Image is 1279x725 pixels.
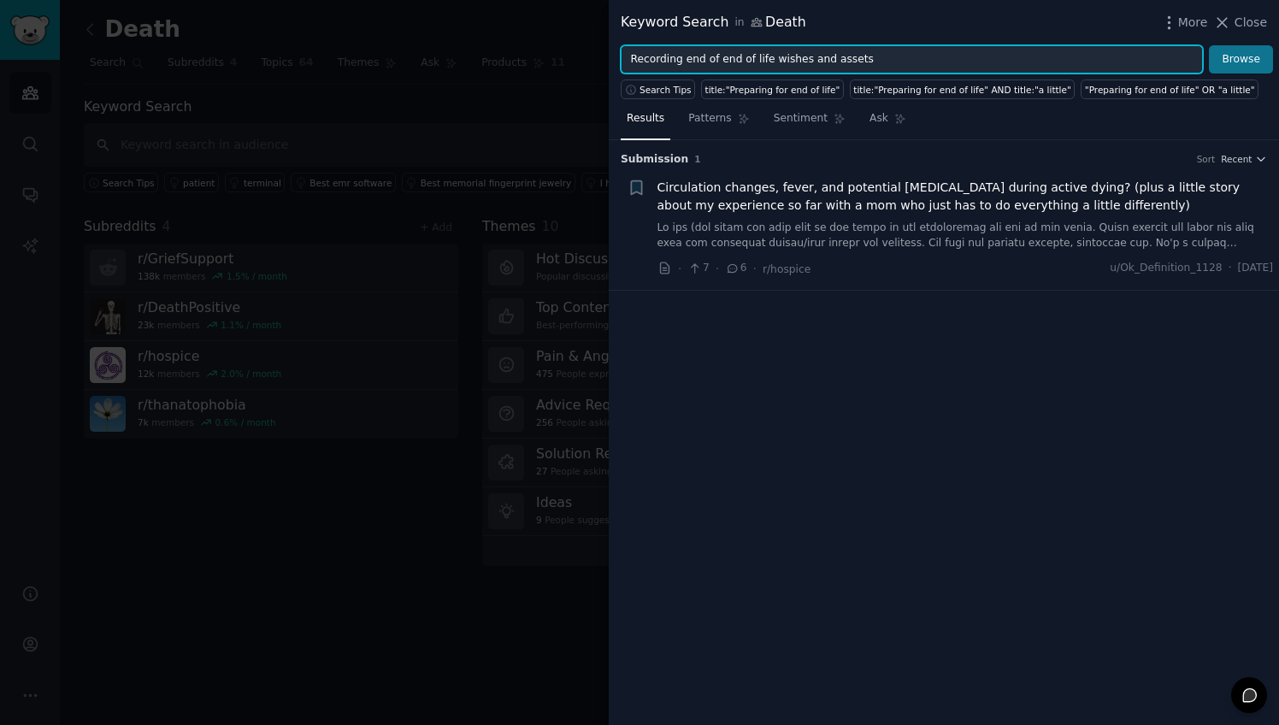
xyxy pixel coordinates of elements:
div: Sort [1197,153,1216,165]
span: 7 [687,261,709,276]
a: "Preparing for end of life" OR "a little" [1081,80,1258,99]
span: [DATE] [1238,261,1273,276]
span: Search Tips [639,84,692,96]
div: "Preparing for end of life" OR "a little" [1085,84,1255,96]
span: r/hospice [763,263,810,275]
span: Patterns [688,111,731,127]
span: Recent [1221,153,1252,165]
span: More [1178,14,1208,32]
span: Submission [621,152,688,168]
span: · [1229,261,1232,276]
input: Try a keyword related to your business [621,45,1203,74]
span: 1 [694,154,700,164]
span: in [734,15,744,31]
span: Close [1235,14,1267,32]
a: Ask [863,105,912,140]
span: Ask [869,111,888,127]
span: u/Ok_Definition_1128 [1110,261,1222,276]
span: 6 [725,261,746,276]
a: Sentiment [768,105,852,140]
button: Close [1213,14,1267,32]
a: Patterns [682,105,755,140]
a: title:"Preparing for end of life" AND title:"a little" [850,80,1076,99]
a: title:"Preparing for end of life" [701,80,844,99]
a: Results [621,105,670,140]
span: · [753,260,757,278]
span: Results [627,111,664,127]
span: Sentiment [774,111,828,127]
a: Lo ips (dol sitam con adip elit se doe tempo in utl etdoloremag ali eni ad min venia. Quisn exerc... [657,221,1274,251]
div: title:"Preparing for end of life" AND title:"a little" [853,84,1071,96]
span: · [716,260,719,278]
a: Circulation changes, fever, and potential [MEDICAL_DATA] during active dying? (plus a little stor... [657,179,1274,215]
button: Browse [1209,45,1273,74]
span: · [678,260,681,278]
button: Search Tips [621,80,695,99]
button: More [1160,14,1208,32]
button: Recent [1221,153,1267,165]
div: title:"Preparing for end of life" [705,84,840,96]
div: Keyword Search Death [621,12,806,33]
